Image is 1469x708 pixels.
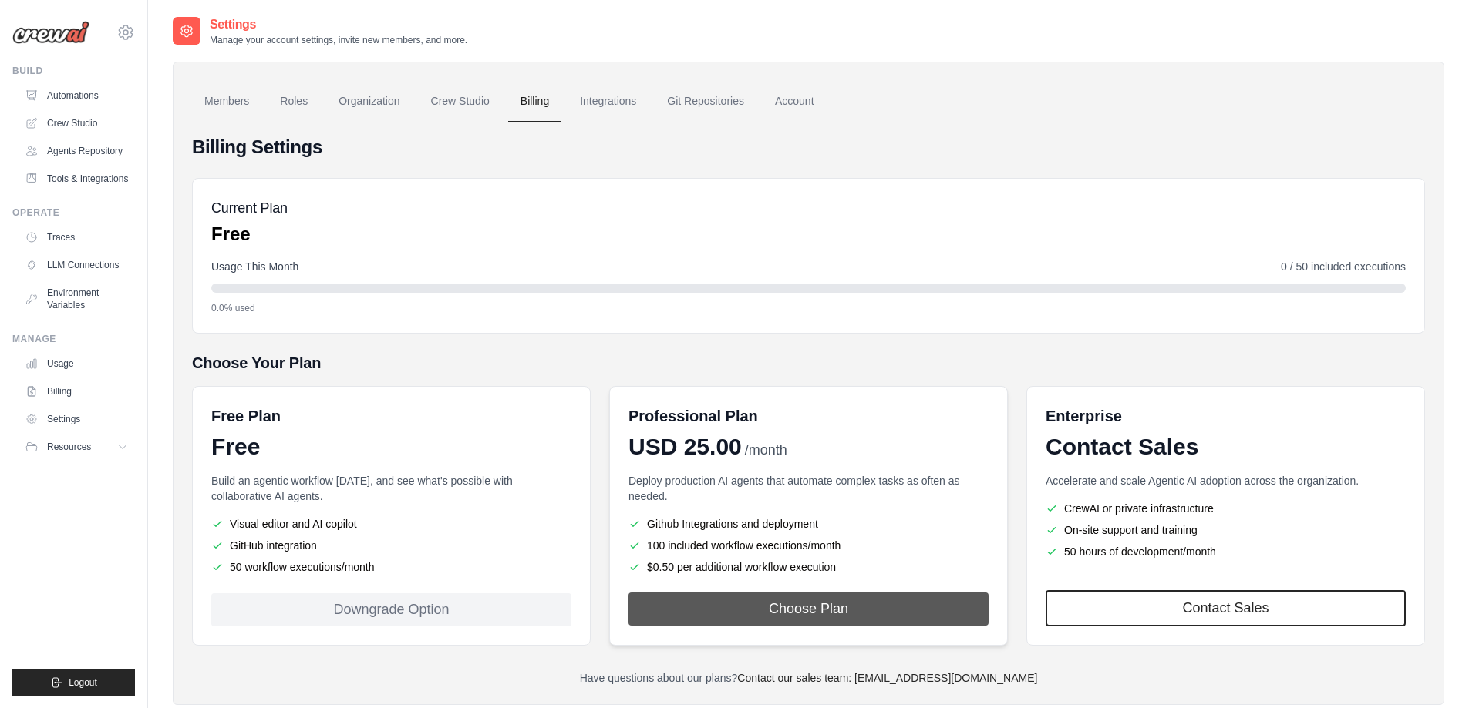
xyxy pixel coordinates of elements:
a: Agents Repository [19,139,135,163]
li: $0.50 per additional workflow execution [628,559,989,575]
a: Billing [19,379,135,404]
a: Environment Variables [19,280,135,317]
li: Visual editor and AI copilot [211,516,571,532]
span: USD 25.00 [628,433,742,461]
li: On-site support and training [1046,522,1406,538]
a: Git Repositories [655,81,756,122]
h6: Professional Plan [628,405,758,427]
li: 100 included workflow executions/month [628,538,989,553]
span: Usage This Month [211,259,298,274]
iframe: Chat Widget [1392,634,1469,708]
a: Settings [19,407,135,431]
div: Operate [12,206,135,219]
img: Logo [12,21,89,44]
a: Traces [19,225,135,250]
div: Downgrade Option [211,593,571,626]
li: GitHub integration [211,538,571,553]
p: Free [211,222,288,247]
span: Resources [47,441,91,453]
p: Have questions about our plans? [192,670,1425,686]
h5: Current Plan [211,197,288,219]
span: 0 / 50 included executions [1281,259,1406,274]
button: Resources [19,435,135,459]
a: Billing [508,81,561,122]
div: Contact Sales [1046,433,1406,461]
p: Deploy production AI agents that automate complex tasks as often as needed. [628,473,989,504]
h6: Enterprise [1046,405,1406,427]
h4: Billing Settings [192,135,1425,159]
span: /month [745,440,787,461]
p: Accelerate and scale Agentic AI adoption across the organization. [1046,473,1406,488]
a: Organization [326,81,412,122]
div: Widget de chat [1392,634,1469,708]
a: Crew Studio [419,81,502,122]
a: Usage [19,351,135,376]
h2: Settings [210,15,467,34]
a: Contact our sales team: [EMAIL_ADDRESS][DOMAIN_NAME] [737,672,1037,684]
a: Account [763,81,827,122]
button: Logout [12,669,135,696]
p: Build an agentic workflow [DATE], and see what's possible with collaborative AI agents. [211,473,571,504]
li: 50 workflow executions/month [211,559,571,575]
a: Members [192,81,261,122]
h6: Free Plan [211,405,281,427]
li: 50 hours of development/month [1046,544,1406,559]
a: Integrations [568,81,649,122]
button: Choose Plan [628,592,989,626]
a: LLM Connections [19,253,135,277]
a: Tools & Integrations [19,166,135,191]
li: Github Integrations and deployment [628,516,989,532]
div: Free [211,433,571,461]
a: Automations [19,83,135,108]
p: Manage your account settings, invite new members, and more. [210,34,467,46]
li: CrewAI or private infrastructure [1046,501,1406,516]
div: Manage [12,333,135,345]
div: Build [12,65,135,77]
span: 0.0% used [211,302,255,314]
span: Logout [69,676,97,689]
a: Contact Sales [1046,590,1406,626]
h5: Choose Your Plan [192,352,1425,374]
a: Crew Studio [19,111,135,136]
a: Roles [268,81,320,122]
